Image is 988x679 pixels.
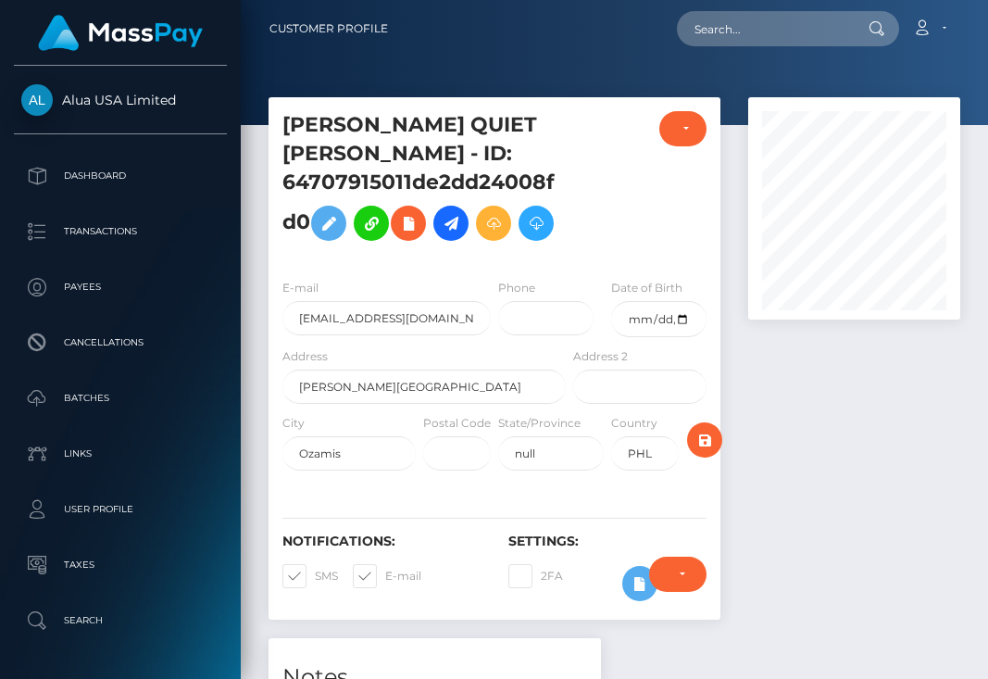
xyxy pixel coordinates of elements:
[14,597,227,644] a: Search
[677,11,851,46] input: Search...
[21,607,219,635] p: Search
[282,415,305,432] label: City
[21,496,219,523] p: User Profile
[269,9,388,48] a: Customer Profile
[21,218,219,245] p: Transactions
[14,92,227,108] span: Alua USA Limited
[14,264,227,310] a: Payees
[21,551,219,579] p: Taxes
[423,415,491,432] label: Postal Code
[282,348,328,365] label: Address
[611,280,682,296] label: Date of Birth
[14,153,227,199] a: Dashboard
[14,542,227,588] a: Taxes
[14,486,227,533] a: User Profile
[498,280,535,296] label: Phone
[282,564,338,588] label: SMS
[21,273,219,301] p: Payees
[282,111,556,250] h5: [PERSON_NAME] QUIET [PERSON_NAME] - ID: 64707915011de2dd24008fd0
[649,557,706,592] button: Do not require
[659,111,707,146] button: ACTIVE
[38,15,203,51] img: MassPay Logo
[14,208,227,255] a: Transactions
[433,206,469,241] a: Initiate Payout
[14,431,227,477] a: Links
[611,415,657,432] label: Country
[573,348,628,365] label: Address 2
[508,534,707,549] h6: Settings:
[282,280,319,296] label: E-mail
[21,162,219,190] p: Dashboard
[21,384,219,412] p: Batches
[21,84,53,116] img: Alua USA Limited
[14,320,227,366] a: Cancellations
[21,440,219,468] p: Links
[353,564,421,588] label: E-mail
[14,375,227,421] a: Batches
[508,564,563,588] label: 2FA
[498,415,581,432] label: State/Province
[282,534,481,549] h6: Notifications:
[21,329,219,357] p: Cancellations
